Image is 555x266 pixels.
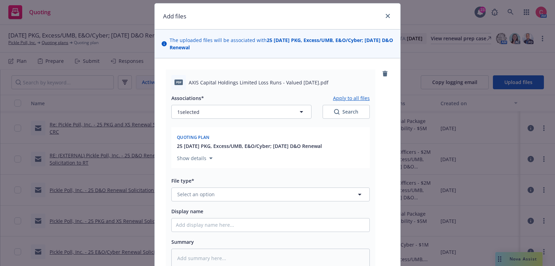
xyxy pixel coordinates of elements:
button: Show details [174,154,215,163]
span: Associations* [171,95,204,101]
button: Apply to all files [333,94,370,102]
svg: Search [334,109,340,115]
span: 1 selected [177,108,199,116]
h1: Add files [163,12,186,21]
span: Select an option [177,191,215,198]
div: Search [334,108,358,115]
span: pdf [174,80,183,85]
a: close [384,12,392,20]
span: File type* [171,177,194,184]
span: Summary [171,239,194,245]
span: Quoting plan [177,134,210,140]
span: AXIS Capital Holdings Limited Loss Runs - Valued [DATE].pdf [189,79,328,86]
a: remove [381,69,389,78]
button: SearchSearch [323,105,370,119]
input: Add display name here... [172,218,369,232]
button: 1selected [171,105,311,119]
button: 25 [DATE] PKG, Excess/UMB, E&O/Cyber; [DATE] D&O Renewal [177,142,322,150]
button: Select an option [171,188,370,201]
span: The uploaded files will be associated with [170,36,393,51]
strong: 25 [DATE] PKG, Excess/UMB, E&O/Cyber; [DATE] D&O Renewal [170,37,393,51]
span: Display name [171,208,203,215]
